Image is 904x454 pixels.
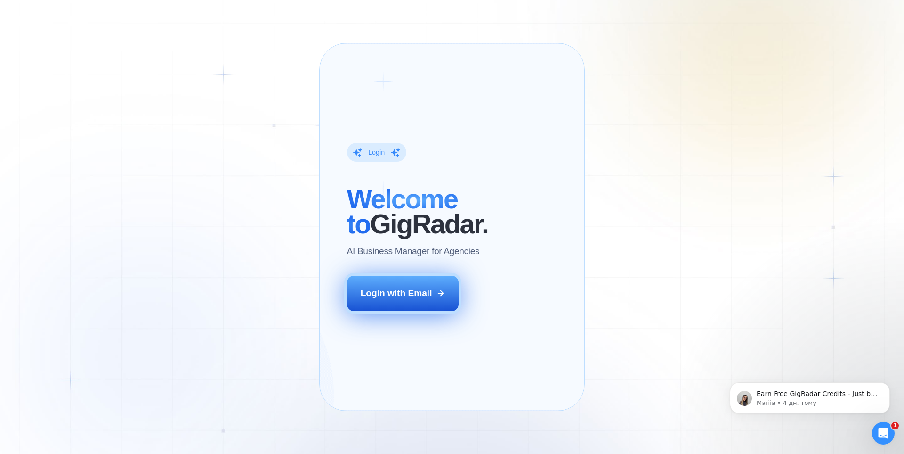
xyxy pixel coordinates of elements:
div: Login with Email [361,287,432,299]
p: AI Business Manager for Agencies [347,245,480,257]
div: Login [368,148,385,157]
h2: ‍ GigRadar. [347,187,488,237]
iframe: Intercom live chat [872,422,895,445]
button: Login with Email [347,276,459,311]
iframe: Intercom notifications повідомлення [716,363,904,429]
span: 1 [891,422,899,429]
span: Welcome to [347,184,458,239]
